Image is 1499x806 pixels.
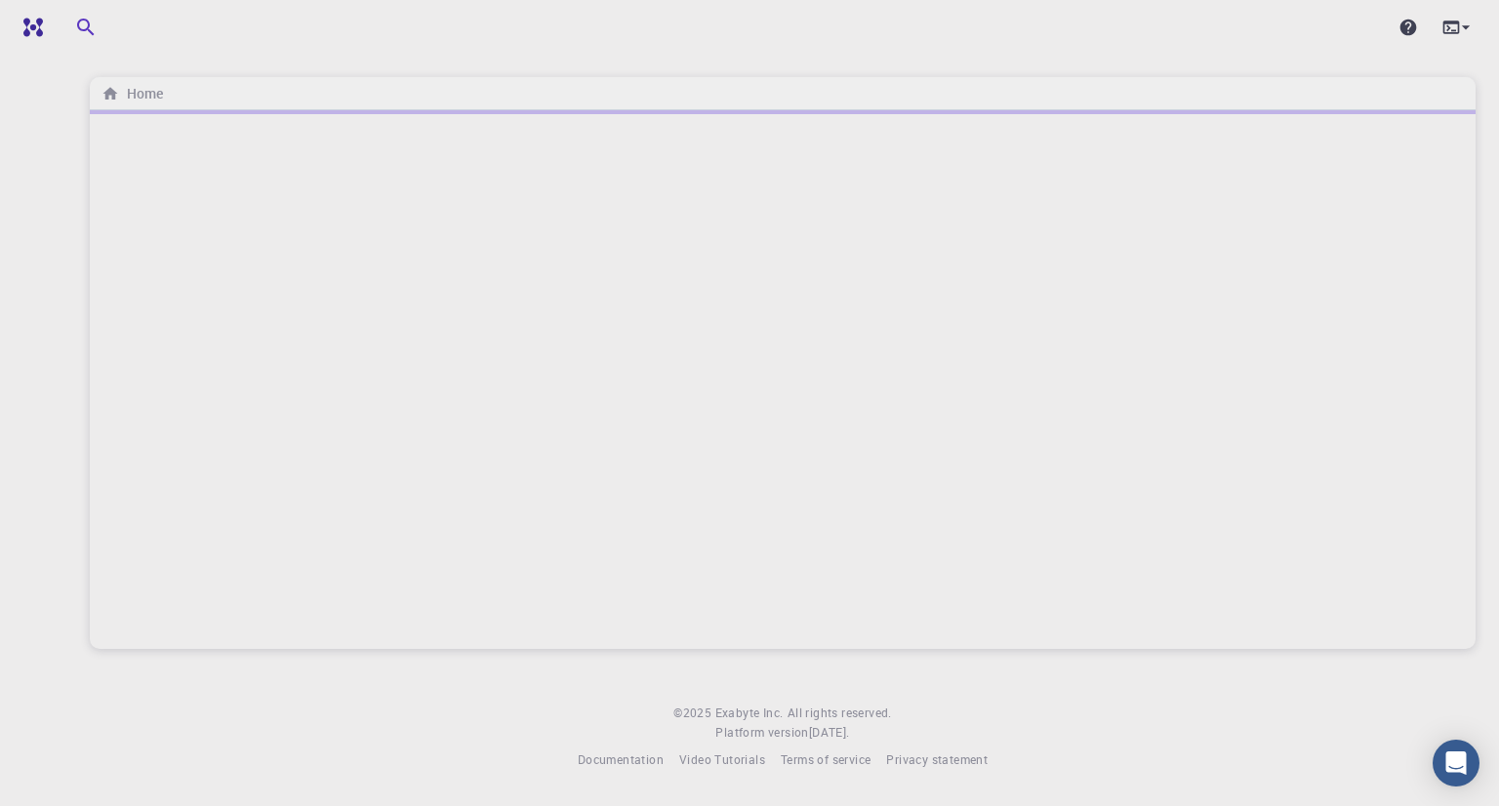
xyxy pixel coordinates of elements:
span: Exabyte Inc. [715,705,784,720]
span: © 2025 [673,704,714,723]
span: Terms of service [781,751,871,767]
img: logo [16,18,43,37]
a: Privacy statement [886,750,988,770]
a: Terms of service [781,750,871,770]
span: All rights reserved. [788,704,892,723]
nav: breadcrumb [98,83,167,104]
a: Documentation [578,750,664,770]
a: [DATE]. [809,723,850,743]
div: Open Intercom Messenger [1433,740,1479,786]
a: Video Tutorials [679,750,765,770]
h6: Home [119,83,163,104]
span: Documentation [578,751,664,767]
span: Platform version [715,723,808,743]
span: [DATE] . [809,724,850,740]
span: Privacy statement [886,751,988,767]
a: Exabyte Inc. [715,704,784,723]
span: Video Tutorials [679,751,765,767]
